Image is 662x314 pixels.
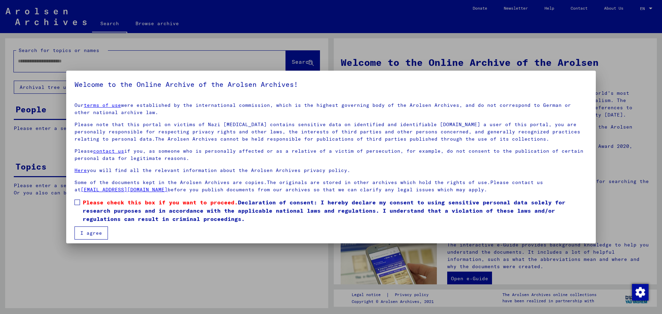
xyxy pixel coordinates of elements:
p: Some of the documents kept in the Arolsen Archives are copies.The originals are stored in other a... [74,179,588,193]
h5: Welcome to the Online Archive of the Arolsen Archives! [74,79,588,90]
a: Here [74,167,87,173]
a: contact us [93,148,124,154]
span: Please check this box if you want to proceed. [83,199,238,206]
button: I agree [74,226,108,240]
p: Please if you, as someone who is personally affected or as a relative of a victim of persecution,... [74,148,588,162]
a: terms of use [84,102,121,108]
p: you will find all the relevant information about the Arolsen Archives privacy policy. [74,167,588,174]
p: Our were established by the international commission, which is the highest governing body of the ... [74,102,588,116]
img: Change consent [632,284,649,301]
a: [EMAIL_ADDRESS][DOMAIN_NAME] [81,186,168,193]
span: Declaration of consent: I hereby declare my consent to using sensitive personal data solely for r... [83,198,588,223]
p: Please note that this portal on victims of Nazi [MEDICAL_DATA] contains sensitive data on identif... [74,121,588,143]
